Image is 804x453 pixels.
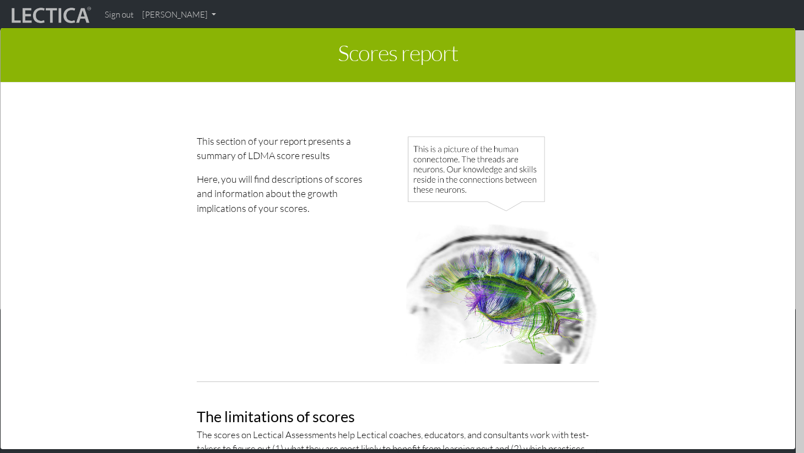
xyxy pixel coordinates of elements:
img: Human connectome [406,134,599,364]
h2: The limitations of scores [197,408,599,425]
p: Here, you will find descriptions of scores and information about the growth implications of your ... [197,172,371,215]
p: This section of your report presents a summary of LDMA score results [197,134,371,163]
h1: Scores report [9,36,787,74]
